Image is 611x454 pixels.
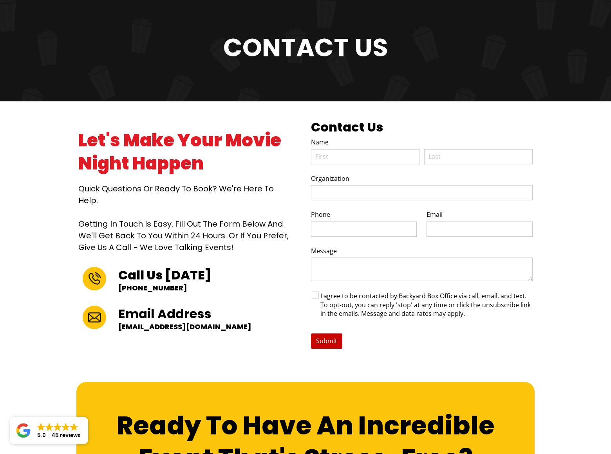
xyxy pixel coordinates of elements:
[83,267,106,290] img: Image
[78,218,293,253] p: Getting in touch is easy. Fill out the form below and we'll get back to you within 24 hours. Or i...
[311,119,533,135] h2: Contact Us
[311,135,533,147] legend: Name
[311,208,417,219] label: Phone
[78,129,293,175] h1: Let's Make Your Movie Night Happen
[118,322,287,331] p: [EMAIL_ADDRESS][DOMAIN_NAME]
[312,291,533,319] span: I agree to be contacted by Backyard Box Office via call, email, and text. To opt-out, you can rep...
[311,149,419,164] input: First
[83,306,106,329] img: Image
[118,283,287,292] p: [PHONE_NUMBER]
[311,333,342,349] button: Submit
[427,208,533,219] label: Email
[316,336,338,346] span: Submit
[424,149,533,164] input: Last
[118,305,211,322] strong: Email Address
[118,267,287,283] h2: Call Us [DATE]
[311,171,533,183] label: Organization
[78,183,293,206] h2: Quick questions or ready to book? We're here to help.
[78,35,533,60] h1: Contact us
[311,244,533,255] label: Message
[10,417,88,444] a: Close GoogleGoogleGoogleGoogleGoogle 5.045 reviews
